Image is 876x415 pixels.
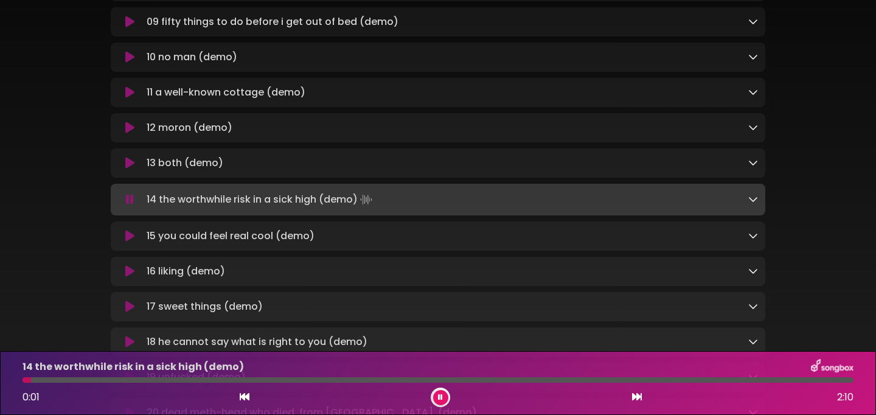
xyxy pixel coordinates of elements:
[147,156,223,170] p: 13 both (demo)
[358,191,375,208] img: waveform4.gif
[147,299,263,314] p: 17 sweet things (demo)
[147,229,315,243] p: 15 you could feel real cool (demo)
[811,359,853,375] img: songbox-logo-white.png
[147,120,232,135] p: 12 moron (demo)
[147,264,225,279] p: 16 liking (demo)
[837,390,853,405] span: 2:10
[147,50,237,65] p: 10 no man (demo)
[23,390,40,404] span: 0:01
[147,15,398,29] p: 09 fifty things to do before i get out of bed (demo)
[23,360,244,374] p: 14 the worthwhile risk in a sick high (demo)
[147,335,367,349] p: 18 he cannot say what is right to you (demo)
[147,191,375,208] p: 14 the worthwhile risk in a sick high (demo)
[147,85,305,100] p: 11 a well-known cottage (demo)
